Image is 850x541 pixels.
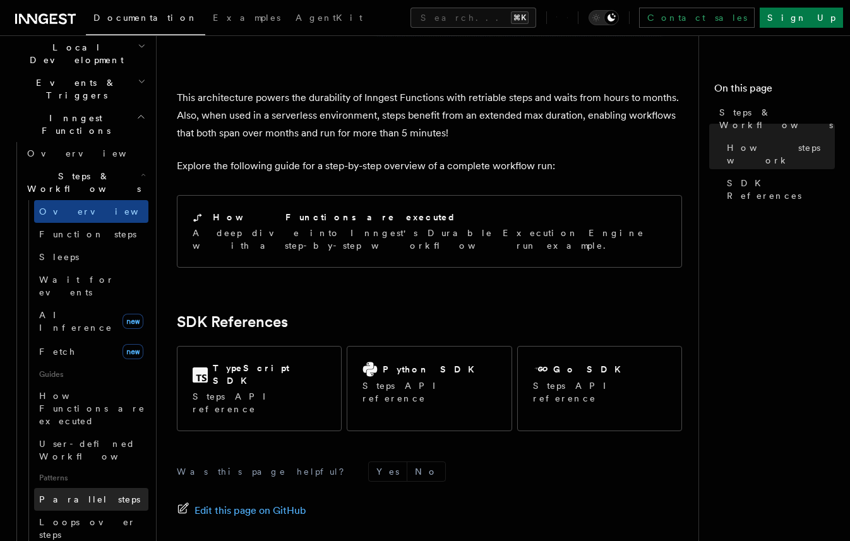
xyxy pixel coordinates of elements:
[639,8,755,28] a: Contact sales
[34,468,148,488] span: Patterns
[34,246,148,268] a: Sleeps
[39,206,169,217] span: Overview
[288,4,370,34] a: AgentKit
[39,347,76,357] span: Fetch
[727,141,835,167] span: How steps work
[39,275,114,297] span: Wait for events
[213,362,326,387] h2: TypeScript SDK
[34,200,148,223] a: Overview
[722,136,835,172] a: How steps work
[10,107,148,142] button: Inngest Functions
[34,268,148,304] a: Wait for events
[589,10,619,25] button: Toggle dark mode
[34,364,148,384] span: Guides
[34,339,148,364] a: Fetchnew
[10,112,136,137] span: Inngest Functions
[27,148,157,158] span: Overview
[719,106,835,131] span: Steps & Workflows
[213,211,457,223] h2: How Functions are executed
[177,502,306,520] a: Edit this page on GitHub
[10,76,138,102] span: Events & Triggers
[39,391,145,426] span: How Functions are executed
[362,379,496,405] p: Steps API reference
[410,8,536,28] button: Search...⌘K
[714,101,835,136] a: Steps & Workflows
[22,165,148,200] button: Steps & Workflows
[22,170,141,195] span: Steps & Workflows
[39,439,153,461] span: User-defined Workflows
[34,488,148,511] a: Parallel steps
[177,89,682,142] p: This architecture powers the durability of Inngest Functions with retriable steps and waits from ...
[722,172,835,207] a: SDK References
[123,314,143,329] span: new
[10,36,148,71] button: Local Development
[86,4,205,35] a: Documentation
[193,390,326,415] p: Steps API reference
[177,313,288,331] a: SDK References
[34,432,148,468] a: User-defined Workflows
[123,344,143,359] span: new
[22,142,148,165] a: Overview
[39,252,79,262] span: Sleeps
[195,502,306,520] span: Edit this page on GitHub
[533,379,666,405] p: Steps API reference
[296,13,362,23] span: AgentKit
[93,13,198,23] span: Documentation
[177,157,682,175] p: Explore the following guide for a step-by-step overview of a complete workflow run:
[714,81,835,101] h4: On this page
[407,462,445,481] button: No
[369,462,407,481] button: Yes
[553,363,628,376] h2: Go SDK
[347,346,512,431] a: Python SDKSteps API reference
[39,494,140,504] span: Parallel steps
[34,223,148,246] a: Function steps
[10,41,138,66] span: Local Development
[213,13,280,23] span: Examples
[39,229,136,239] span: Function steps
[511,11,529,24] kbd: ⌘K
[383,363,482,376] h2: Python SDK
[760,8,843,28] a: Sign Up
[10,71,148,107] button: Events & Triggers
[193,227,666,252] p: A deep dive into Inngest's Durable Execution Engine with a step-by-step workflow run example.
[34,304,148,339] a: AI Inferencenew
[205,4,288,34] a: Examples
[517,346,682,431] a: Go SDKSteps API reference
[177,346,342,431] a: TypeScript SDKSteps API reference
[34,384,148,432] a: How Functions are executed
[177,195,682,268] a: How Functions are executedA deep dive into Inngest's Durable Execution Engine with a step-by-step...
[39,310,112,333] span: AI Inference
[39,517,136,540] span: Loops over steps
[177,465,353,478] p: Was this page helpful?
[727,177,835,202] span: SDK References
